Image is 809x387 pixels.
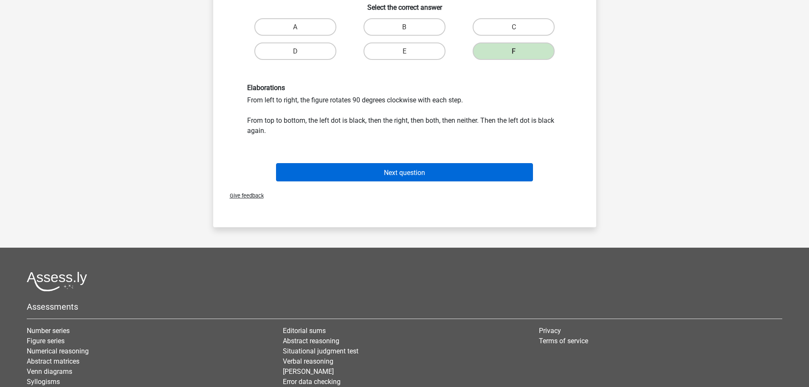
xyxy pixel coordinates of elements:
a: Numerical reasoning [27,347,89,355]
img: Assessly logo [27,271,87,291]
a: Venn diagrams [27,367,72,376]
font: F [512,47,516,55]
a: Editorial sums [283,327,326,335]
font: From top to bottom, the left dot is black, then the right, then both, then neither. Then the left... [247,116,554,135]
a: Error data checking [283,378,341,386]
font: Elaborations [247,84,285,92]
a: Abstract reasoning [283,337,339,345]
font: Select the correct answer [367,3,442,11]
a: Terms of service [539,337,588,345]
a: Privacy [539,327,561,335]
a: Figure series [27,337,65,345]
font: D [293,47,298,55]
font: Next question [384,168,425,176]
font: B [402,23,406,31]
font: C [512,23,516,31]
a: Abstract matrices [27,357,79,365]
font: E [403,47,406,55]
a: Syllogisms [27,378,60,386]
a: Situational judgment test [283,347,358,355]
a: Number series [27,327,70,335]
font: A [293,23,297,31]
a: [PERSON_NAME] [283,367,334,376]
font: Give feedback [230,192,264,199]
font: Assessments [27,302,78,312]
a: Verbal reasoning [283,357,333,365]
font: From left to right, the figure rotates 90 degrees clockwise with each step. [247,96,463,104]
button: Next question [276,163,533,181]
